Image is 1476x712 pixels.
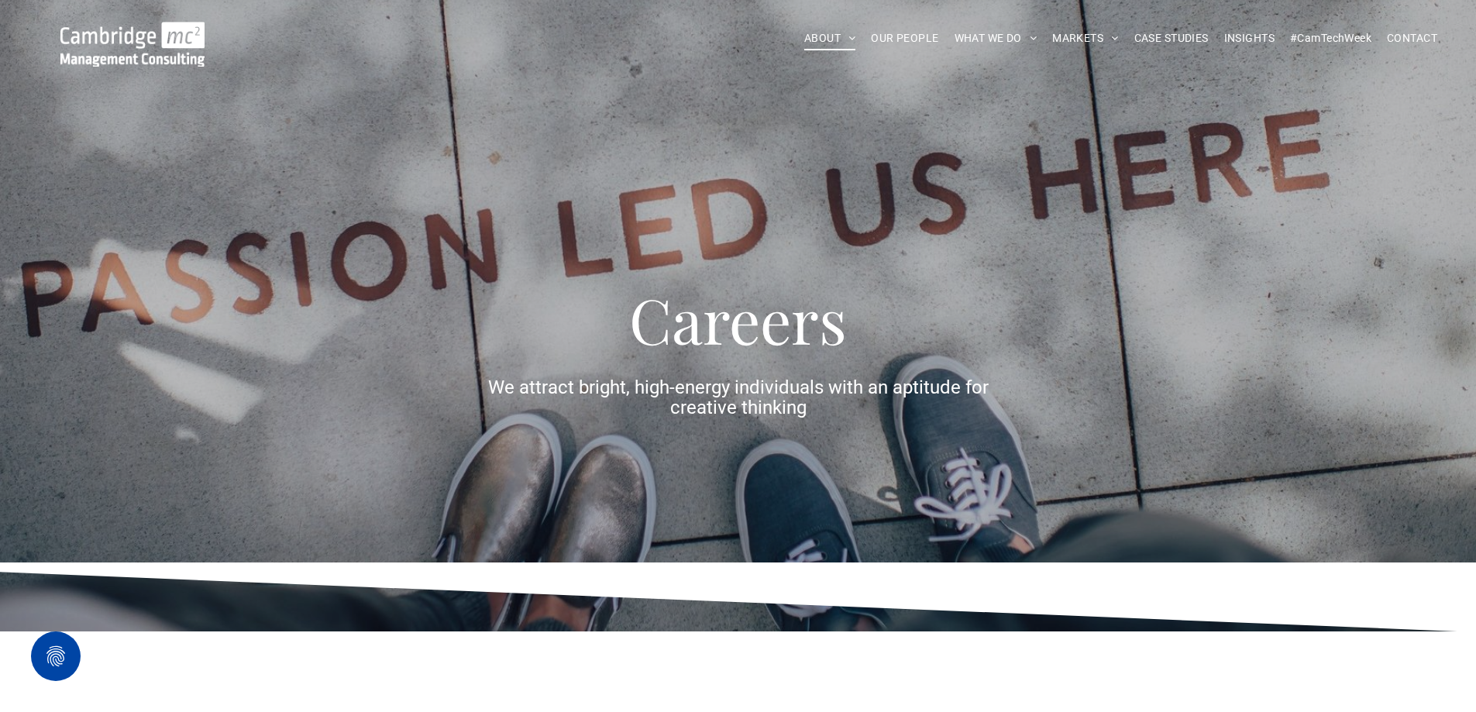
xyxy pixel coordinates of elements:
span: We attract bright, high-energy individuals with an aptitude for creative thinking [488,377,989,418]
a: MARKETS [1044,26,1126,50]
a: CASE STUDIES [1127,26,1216,50]
a: ABOUT [796,26,864,50]
a: INSIGHTS [1216,26,1282,50]
a: WHAT WE DO [947,26,1045,50]
a: #CamTechWeek [1282,26,1379,50]
a: OUR PEOPLE [863,26,946,50]
span: Careers [629,277,847,360]
img: Cambridge MC Logo [60,22,205,67]
a: CONTACT [1379,26,1445,50]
